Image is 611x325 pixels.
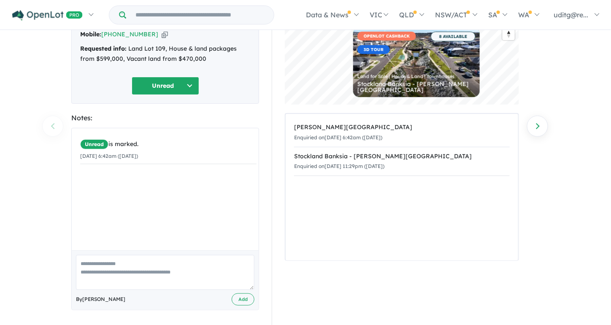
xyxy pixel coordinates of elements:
img: Openlot PRO Logo White [12,10,83,21]
a: [PERSON_NAME][GEOGRAPHIC_DATA]Enquiried on[DATE] 6:42am ([DATE]) [294,118,510,147]
button: Unread [132,77,199,95]
div: Land for Sale | House & Land | Townhouses [357,74,476,79]
a: [PHONE_NUMBER] [101,30,158,38]
strong: Requested info: [80,45,127,52]
div: [PERSON_NAME][GEOGRAPHIC_DATA] [294,122,510,133]
div: Notes: [71,112,259,124]
span: OPENLOT CASHBACK [357,32,416,41]
div: Stockland Banksia - [PERSON_NAME][GEOGRAPHIC_DATA] [294,152,510,162]
span: 8 AVAILABLE [431,32,476,41]
button: Copy [162,30,168,39]
a: Stockland Banksia - [PERSON_NAME][GEOGRAPHIC_DATA]Enquiried on[DATE] 11:29pm ([DATE]) [294,147,510,176]
div: is marked. [80,139,257,149]
button: Reset bearing to north [503,28,515,40]
input: Try estate name, suburb, builder or developer [128,6,272,24]
span: uditg@re... [554,11,589,19]
span: By [PERSON_NAME] [76,295,125,303]
span: 3D TOUR [357,45,390,54]
small: Enquiried on [DATE] 6:42am ([DATE]) [294,134,382,141]
div: Stockland Banksia - [PERSON_NAME][GEOGRAPHIC_DATA] [357,81,476,93]
small: Enquiried on [DATE] 11:29pm ([DATE]) [294,163,384,169]
button: Add [232,293,254,306]
span: Unread [80,139,108,149]
div: Land Lot 109, House & land packages from $599,000, Vacant land from $470,000 [80,44,250,64]
a: OPENLOT CASHBACK3D TOUR 8 AVAILABLE Land for Sale | House & Land | Townhouses Stockland Banksia -... [353,27,480,97]
strong: Mobile: [80,30,101,38]
small: [DATE] 6:42am ([DATE]) [80,153,138,159]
